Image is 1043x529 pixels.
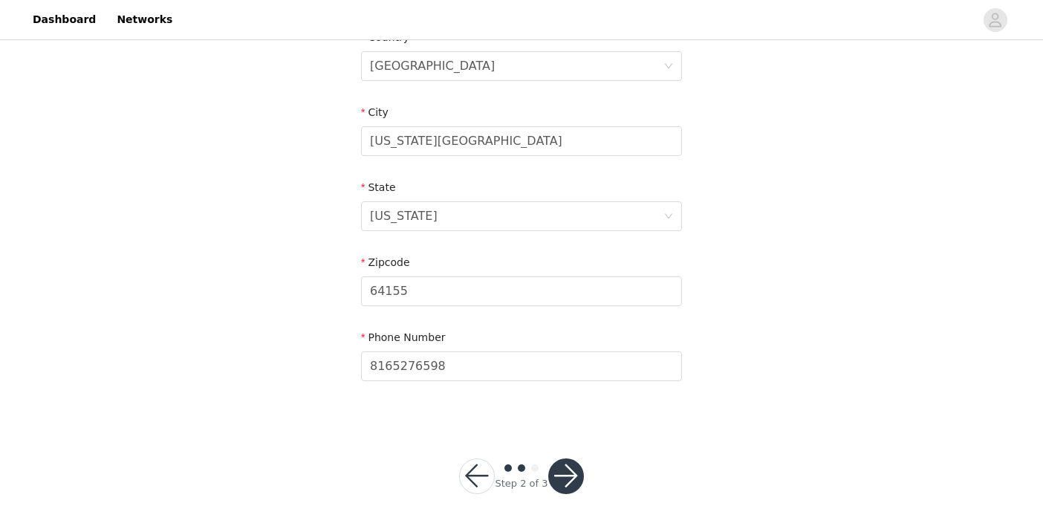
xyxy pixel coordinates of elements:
[108,3,181,36] a: Networks
[361,106,389,118] label: City
[361,331,446,343] label: Phone Number
[361,31,409,43] label: Country
[495,476,548,491] div: Step 2 of 3
[361,181,396,193] label: State
[988,8,1002,32] div: avatar
[361,256,410,268] label: Zipcode
[24,3,105,36] a: Dashboard
[664,212,673,222] i: icon: down
[370,202,438,230] div: Missouri
[664,62,673,72] i: icon: down
[370,52,495,80] div: United States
